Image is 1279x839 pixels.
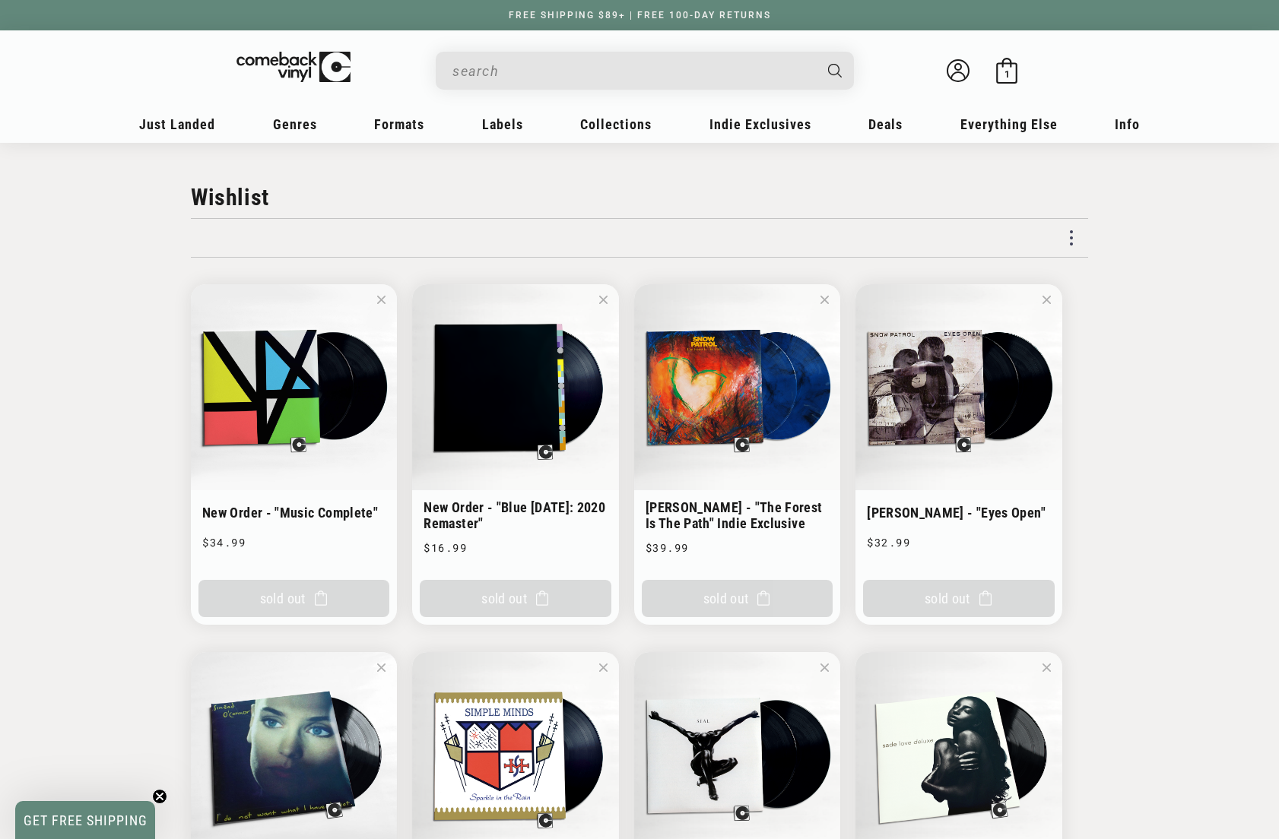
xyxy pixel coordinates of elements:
[594,658,613,677] button: Delete Simple Minds - "Sparkle In The Rain"
[815,290,834,309] button: Delete Snow Patrol - "The Forest Is The Path" Indie Exclusive
[191,189,269,206] div: Wishlist
[709,116,811,132] span: Indie Exclusives
[372,290,391,309] button: Delete New Order - "Music Complete"
[15,801,155,839] div: GET FREE SHIPPINGClose teaser
[960,116,1058,132] span: Everything Else
[139,116,215,132] span: Just Landed
[372,658,391,677] button: Delete Sinéad O'Connor - "I Do Not Want What I Haven't Got"
[642,580,833,617] button: Sold Out
[273,116,317,132] span: Genres
[482,116,523,132] span: Labels
[420,580,611,617] button: Sold Out
[594,290,613,309] button: Delete New Order - "Blue Monday: 2020 Remaster"
[863,580,1054,617] button: Sold Out
[374,116,424,132] span: Formats
[1115,116,1140,132] span: Info
[236,52,351,83] img: ComebackVinyl.com
[24,812,148,828] span: GET FREE SHIPPING
[1037,658,1056,677] button: Delete Sade - "Love Deluxe" Half Speed
[436,52,854,90] div: Search
[815,658,834,677] button: Delete Seal - "Seal"
[452,55,813,87] input: When autocomplete results are available use up and down arrows to review and enter to select
[1004,68,1010,80] span: 1
[815,52,856,90] button: Search
[580,116,652,132] span: Collections
[198,580,389,617] button: Sold Out
[1058,223,1084,253] div: More Options
[868,116,903,132] span: Deals
[1037,290,1056,309] button: Delete Snow Patrol - "Eyes Open"
[152,789,167,804] button: Close teaser
[494,10,786,21] a: FREE SHIPPING $89+ | FREE 100-DAY RETURNS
